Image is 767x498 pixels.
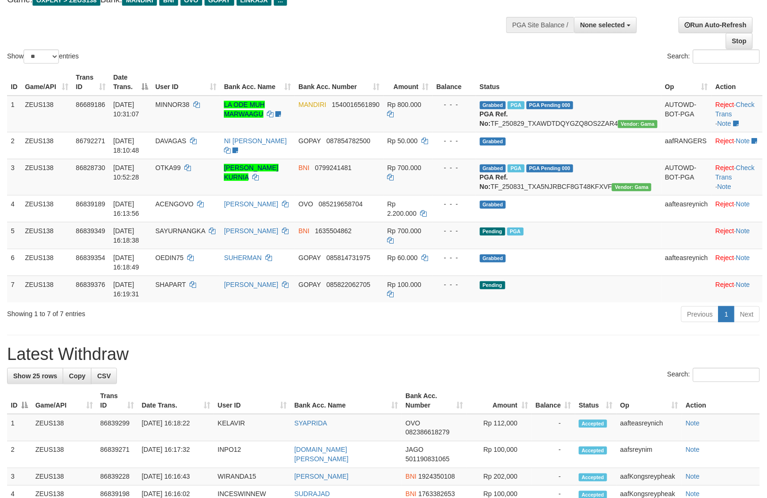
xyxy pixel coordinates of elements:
[7,222,21,249] td: 5
[579,420,607,428] span: Accepted
[224,254,262,261] a: SUHERMAN
[32,468,97,486] td: ZEUS138
[32,414,97,441] td: ZEUS138
[21,195,72,222] td: ZEUS138
[712,159,763,195] td: · ·
[21,132,72,159] td: ZEUS138
[7,276,21,302] td: 7
[21,69,72,96] th: Game/API: activate to sort column ascending
[507,228,524,236] span: Marked by aafsreyleap
[7,49,79,64] label: Show entries
[7,441,32,468] td: 2
[388,164,421,171] span: Rp 700.000
[617,387,682,414] th: Op: activate to sort column ascending
[682,387,760,414] th: Action
[480,164,506,172] span: Grabbed
[716,281,734,288] a: Reject
[668,368,760,382] label: Search:
[113,227,139,244] span: [DATE] 16:18:38
[7,368,63,384] a: Show 25 rows
[388,101,421,108] span: Rp 800.000
[734,306,760,322] a: Next
[508,101,524,109] span: Marked by aafkaynarin
[7,345,760,364] h1: Latest Withdraw
[716,164,734,171] a: Reject
[712,132,763,159] td: ·
[527,164,574,172] span: PGA Pending
[612,183,652,191] span: Vendor URL: https://trx31.1velocity.biz
[294,490,330,498] a: SUDRAJAD
[21,222,72,249] td: ZEUS138
[480,101,506,109] span: Grabbed
[298,164,309,171] span: BNI
[712,69,763,96] th: Action
[156,227,206,235] span: SAYURNANGKA
[156,281,186,288] span: SHAPART
[152,69,221,96] th: User ID: activate to sort column ascending
[480,201,506,209] span: Grabbed
[384,69,433,96] th: Amount: activate to sort column ascending
[476,69,661,96] th: Status
[693,49,760,64] input: Search:
[76,227,105,235] span: 86839349
[712,195,763,222] td: ·
[661,159,712,195] td: AUTOWD-BOT-PGA
[736,137,751,145] a: Note
[76,200,105,208] span: 86839189
[736,281,751,288] a: Note
[437,226,472,236] div: - - -
[156,254,184,261] span: OEDIN75
[716,101,734,108] a: Reject
[661,69,712,96] th: Op: activate to sort column ascending
[508,164,524,172] span: Marked by aafsreyleap
[480,228,505,236] span: Pending
[220,69,295,96] th: Bank Acc. Name: activate to sort column ascending
[388,281,421,288] span: Rp 100.000
[214,387,291,414] th: User ID: activate to sort column ascending
[476,96,661,132] td: TF_250829_TXAWDTDQYGZQ8OS2ZAR4
[617,468,682,486] td: aafKongsreypheak
[681,306,719,322] a: Previous
[156,137,187,145] span: DAVAGAS
[7,69,21,96] th: ID
[214,468,291,486] td: WIRANDA15
[405,473,416,481] span: BNI
[290,387,402,414] th: Bank Acc. Name: activate to sort column ascending
[736,227,751,235] a: Note
[7,96,21,132] td: 1
[480,173,508,190] b: PGA Ref. No:
[532,414,575,441] td: -
[467,441,532,468] td: Rp 100,000
[679,17,753,33] a: Run Auto-Refresh
[21,276,72,302] td: ZEUS138
[326,254,370,261] span: Copy 085814731975 to clipboard
[113,164,139,181] span: [DATE] 10:52:28
[32,387,97,414] th: Game/API: activate to sort column ascending
[294,419,327,427] a: SYAPRIDA
[113,281,139,298] span: [DATE] 16:19:31
[97,372,111,380] span: CSV
[532,468,575,486] td: -
[419,473,455,481] span: Copy 1924350108 to clipboard
[113,254,139,271] span: [DATE] 16:18:49
[716,164,755,181] a: Check Trans
[97,441,138,468] td: 86839271
[618,120,658,128] span: Vendor URL: https://trx31.1velocity.biz
[7,159,21,195] td: 3
[437,136,472,146] div: - - -
[224,200,278,208] a: [PERSON_NAME]
[21,159,72,195] td: ZEUS138
[617,441,682,468] td: aafsreynim
[7,414,32,441] td: 1
[7,387,32,414] th: ID: activate to sort column descending
[726,33,753,49] a: Stop
[7,132,21,159] td: 2
[718,120,732,127] a: Note
[467,414,532,441] td: Rp 112,000
[437,199,472,209] div: - - -
[224,101,264,118] a: LA ODE MUH MARWAAGU
[7,305,313,318] div: Showing 1 to 7 of 7 entries
[294,473,348,481] a: [PERSON_NAME]
[7,195,21,222] td: 4
[295,69,383,96] th: Bank Acc. Number: activate to sort column ascending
